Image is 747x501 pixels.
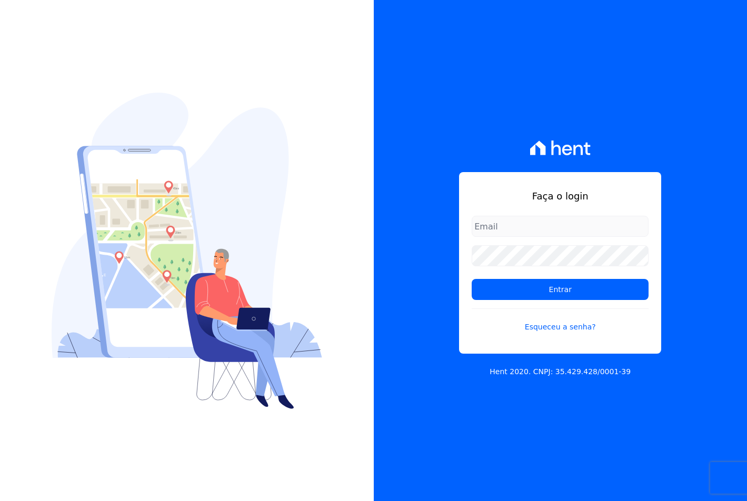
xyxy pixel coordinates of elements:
input: Email [472,216,649,237]
a: Esqueceu a senha? [472,308,649,333]
input: Entrar [472,279,649,300]
h1: Faça o login [472,189,649,203]
p: Hent 2020. CNPJ: 35.429.428/0001-39 [490,366,631,377]
img: Login [52,93,322,409]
